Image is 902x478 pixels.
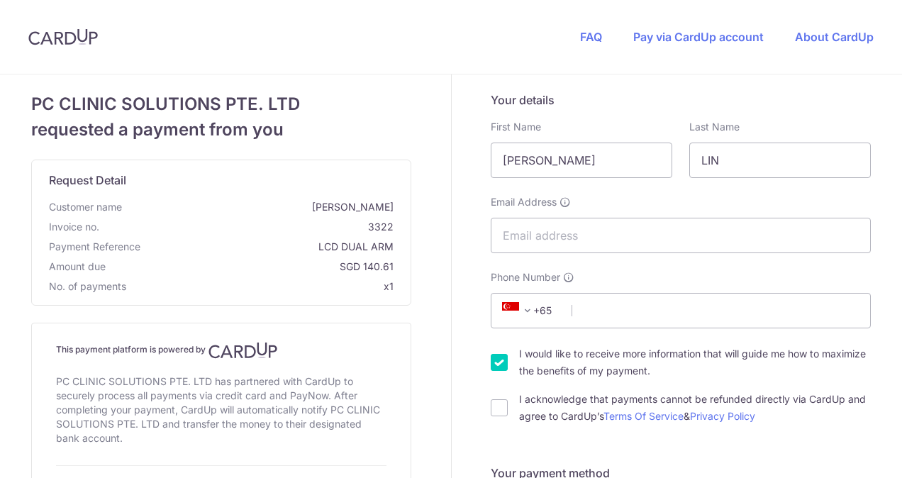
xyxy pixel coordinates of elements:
[31,91,411,117] span: PC CLINIC SOLUTIONS PTE. LTD
[498,302,562,319] span: +65
[49,279,126,294] span: No. of payments
[603,410,684,422] a: Terms Of Service
[633,30,764,44] a: Pay via CardUp account
[128,200,394,214] span: [PERSON_NAME]
[491,120,541,134] label: First Name
[146,240,394,254] span: LCD DUAL ARM
[111,260,394,274] span: SGD 140.61
[519,345,871,379] label: I would like to receive more information that will guide me how to maximize the benefits of my pa...
[49,220,99,234] span: Invoice no.
[208,342,278,359] img: CardUp
[519,391,871,425] label: I acknowledge that payments cannot be refunded directly via CardUp and agree to CardUp’s &
[689,143,871,178] input: Last name
[491,143,672,178] input: First name
[49,173,126,187] span: translation missing: en.request_detail
[49,200,122,214] span: Customer name
[105,220,394,234] span: 3322
[491,218,871,253] input: Email address
[795,30,874,44] a: About CardUp
[502,302,536,319] span: +65
[49,240,140,252] span: translation missing: en.payment_reference
[384,280,394,292] span: x1
[491,270,560,284] span: Phone Number
[690,410,755,422] a: Privacy Policy
[56,372,386,448] div: PC CLINIC SOLUTIONS PTE. LTD has partnered with CardUp to securely process all payments via credi...
[31,117,411,143] span: requested a payment from you
[28,28,98,45] img: CardUp
[56,342,386,359] h4: This payment platform is powered by
[491,195,557,209] span: Email Address
[580,30,602,44] a: FAQ
[491,91,871,109] h5: Your details
[49,260,106,274] span: Amount due
[689,120,740,134] label: Last Name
